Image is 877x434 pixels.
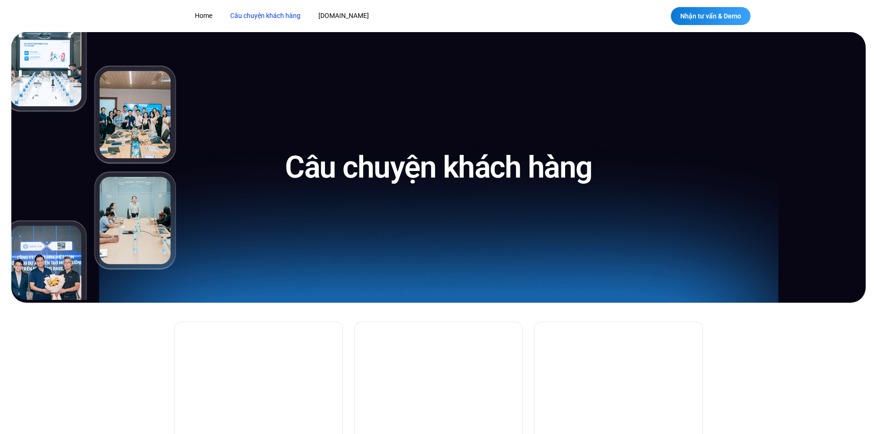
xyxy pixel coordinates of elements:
nav: Menu [188,7,513,25]
a: Home [188,7,219,25]
a: [DOMAIN_NAME] [311,7,376,25]
a: Nhận tư vấn & Demo [671,7,751,25]
span: Nhận tư vấn & Demo [680,13,741,19]
h1: Câu chuyện khách hàng [285,148,592,187]
a: Câu chuyện khách hàng [223,7,308,25]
